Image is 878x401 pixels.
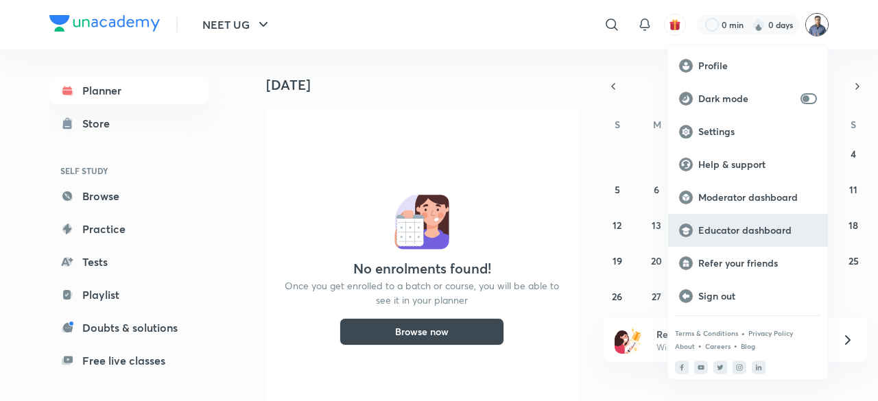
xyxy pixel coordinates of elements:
p: Sign out [698,290,817,302]
div: • [698,339,702,352]
a: About [675,342,695,350]
p: Dark mode [698,93,795,105]
a: Profile [668,49,828,82]
a: Careers [705,342,731,350]
a: Settings [668,115,828,148]
p: Help & support [698,158,817,171]
a: Blog [741,342,755,350]
p: Refer your friends [698,257,817,269]
a: Privacy Policy [748,329,793,337]
p: Settings [698,125,817,138]
a: Refer your friends [668,247,828,280]
a: Moderator dashboard [668,181,828,214]
div: • [733,339,738,352]
a: Terms & Conditions [675,329,738,337]
div: • [741,327,746,339]
p: Profile [698,60,817,72]
a: Help & support [668,148,828,181]
a: Educator dashboard [668,214,828,247]
p: Educator dashboard [698,224,817,236]
p: Moderator dashboard [698,191,817,204]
